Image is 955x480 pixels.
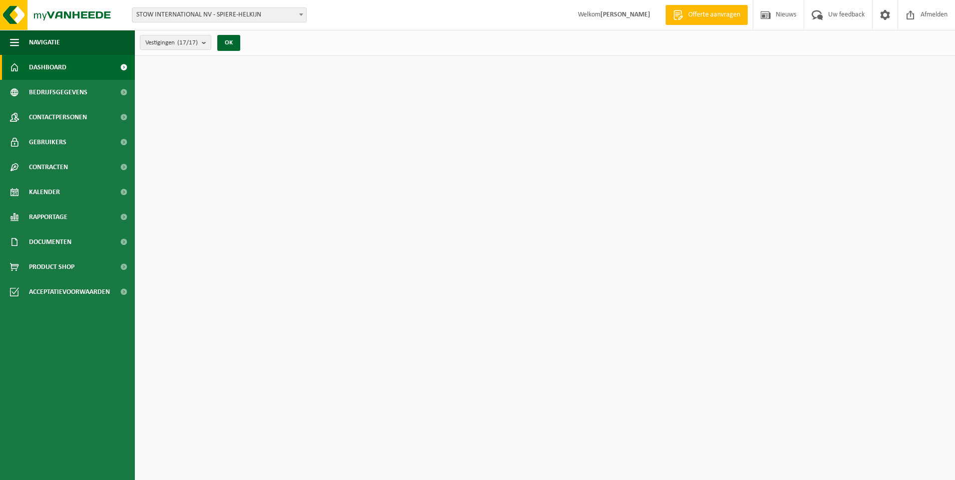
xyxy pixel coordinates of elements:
span: Documenten [29,230,71,254]
h2: Uw afvalstoffen [751,61,825,80]
span: Rapportage [29,205,67,230]
span: Dashboard [29,55,66,80]
h3: Kubiek [552,281,746,293]
img: Download de VHEPlus App [140,81,339,230]
span: Product Shop [29,254,74,279]
button: Verberg [290,61,338,81]
h2: Download nu de Vanheede+ app! [140,61,273,80]
span: Contactpersonen [29,105,87,130]
span: Kalender [29,180,60,205]
a: Bekijk uw certificaten [458,61,541,81]
a: Offerte aanvragen [665,5,748,25]
span: STOW INTERNATIONAL NV - SPIERE-HELKIJN [132,7,307,22]
span: Toon de aangevraagde taken [447,138,524,144]
button: Vestigingen(17/17) [140,35,211,50]
h2: Certificaten & attesten [344,61,440,80]
h2: Ingeplande taken [547,61,627,80]
a: Bekijk uw documenten [657,116,745,136]
span: Ophaling aanvragen [878,68,932,74]
span: Gebruikers [29,130,66,155]
span: Bekijk uw kalender [676,68,728,74]
span: Wat betekent de nieuwe RED-richtlijn voor u als klant? [761,258,934,276]
strong: [PERSON_NAME] [600,11,650,18]
count: (17/17) [177,39,198,46]
a: Alle artikelen [887,139,949,159]
p: 1 van 10 resultaten [761,295,945,302]
span: STOW INTERNATIONAL NV - SPIERE-HELKIJN [132,8,306,22]
span: Bekijk uw certificaten [466,68,524,74]
a: Toon de aangevraagde taken [439,131,541,151]
h2: Documenten [547,116,611,135]
span: Vestigingen [145,35,198,50]
span: Bekijk uw documenten [665,123,728,129]
span: Bedrijfsgegevens [29,80,87,105]
span: Contracten [29,155,68,180]
span: Offerte aanvragen [686,10,743,20]
a: Bekijk rapportage [672,170,745,190]
h2: Rapportage 2025 / 2024 [547,170,649,189]
button: Vorige [756,310,772,330]
span: Acceptatievoorwaarden [29,279,110,304]
span: Verberg [298,68,320,74]
a: Wat betekent de nieuwe RED-richtlijn voor u als klant? [753,161,948,285]
h2: Aangevraagde taken [344,131,434,150]
h3: Tonnage [552,195,746,207]
a: Bekijk uw kalender [668,61,745,81]
button: OK [217,35,240,51]
button: Volgende [772,310,788,330]
p: U heeft 367 ongelezen document(en). [557,144,736,151]
span: 2024: 148,260 m3 - 2025: 123,180 m3 [552,288,746,293]
h2: Nieuws [751,139,796,158]
span: Navigatie [29,30,60,55]
a: Ophaling aanvragen [870,61,949,81]
span: 2024: 274,153 t - 2025: 206,690 t [552,202,746,207]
